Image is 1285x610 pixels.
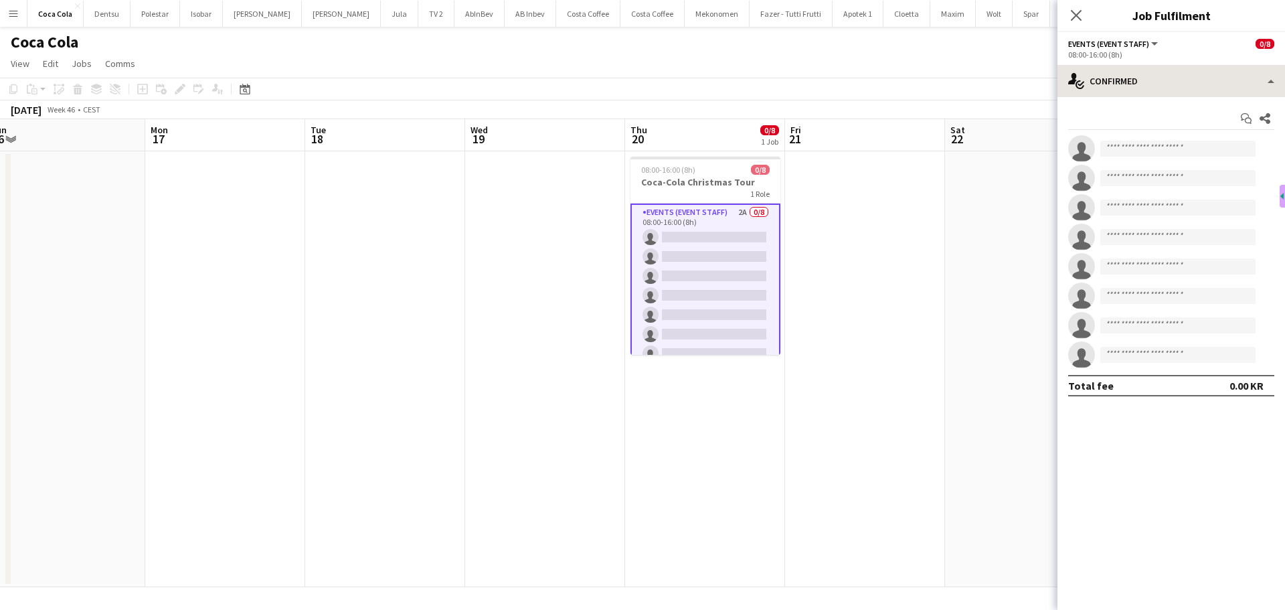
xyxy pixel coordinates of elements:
button: Polestar [131,1,180,27]
button: Coca Cola [27,1,84,27]
span: Mon [151,124,168,136]
button: [PERSON_NAME] [223,1,302,27]
button: Mekonomen [685,1,750,27]
div: [DATE] [11,103,41,117]
button: TV 2 [418,1,454,27]
button: Fazer - Tutti Frutti [750,1,833,27]
button: Apotek 1 [833,1,883,27]
span: 17 [149,131,168,147]
button: [PERSON_NAME] [302,1,381,27]
button: Isobar [180,1,223,27]
span: 0/8 [1256,39,1274,49]
span: Edit [43,58,58,70]
app-job-card: 08:00-16:00 (8h)0/8Coca-Cola Christmas Tour1 RoleEvents (Event Staff)2A0/808:00-16:00 (8h) [630,157,780,355]
button: Spar [1013,1,1050,27]
div: Total fee [1068,379,1114,392]
button: Events (Event Staff) [1068,39,1160,49]
a: Comms [100,55,141,72]
button: Cloetta [883,1,930,27]
span: 21 [788,131,801,147]
span: View [11,58,29,70]
span: 22 [948,131,965,147]
span: Thu [630,124,647,136]
app-card-role: Events (Event Staff)2A0/808:00-16:00 (8h) [630,204,780,388]
a: Jobs [66,55,97,72]
div: Confirmed [1057,65,1285,97]
h1: Coca Cola [11,32,78,52]
div: 1 Job [761,137,778,147]
span: 19 [468,131,488,147]
button: Kiwi [1050,1,1087,27]
span: Wed [470,124,488,136]
div: 0.00 KR [1229,379,1264,392]
span: 0/8 [751,165,770,175]
span: 18 [309,131,326,147]
span: 0/8 [760,125,779,135]
span: Comms [105,58,135,70]
div: CEST [83,104,100,115]
button: AbInBev [454,1,505,27]
span: 1 Role [750,189,770,199]
button: Wolt [976,1,1013,27]
span: Events (Event Staff) [1068,39,1149,49]
span: Week 46 [44,104,78,115]
button: Maxim [930,1,976,27]
h3: Job Fulfilment [1057,7,1285,24]
button: Dentsu [84,1,131,27]
span: 08:00-16:00 (8h) [641,165,695,175]
a: Edit [37,55,64,72]
span: Jobs [72,58,92,70]
span: 20 [628,131,647,147]
a: View [5,55,35,72]
div: 08:00-16:00 (8h) [1068,50,1274,60]
button: Costa Coffee [556,1,620,27]
button: Jula [381,1,418,27]
span: Sat [950,124,965,136]
button: AB Inbev [505,1,556,27]
button: Costa Coffee [620,1,685,27]
span: Fri [790,124,801,136]
span: Tue [311,124,326,136]
h3: Coca-Cola Christmas Tour [630,176,780,188]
